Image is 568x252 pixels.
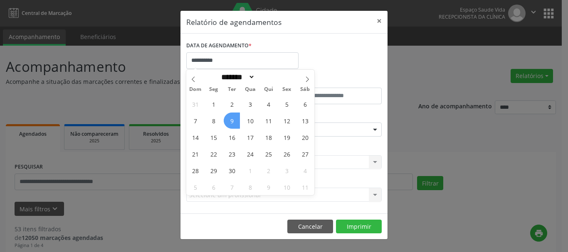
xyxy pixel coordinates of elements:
[279,129,295,145] span: Setembro 19, 2025
[287,220,333,234] button: Cancelar
[279,162,295,179] span: Outubro 3, 2025
[255,73,282,81] input: Year
[297,113,313,129] span: Setembro 13, 2025
[218,73,255,81] select: Month
[187,96,203,112] span: Agosto 31, 2025
[260,96,277,112] span: Setembro 4, 2025
[279,146,295,162] span: Setembro 26, 2025
[205,87,223,92] span: Seg
[260,113,277,129] span: Setembro 11, 2025
[224,146,240,162] span: Setembro 23, 2025
[205,162,222,179] span: Setembro 29, 2025
[187,113,203,129] span: Setembro 7, 2025
[187,146,203,162] span: Setembro 21, 2025
[242,162,258,179] span: Outubro 1, 2025
[242,129,258,145] span: Setembro 17, 2025
[187,129,203,145] span: Setembro 14, 2025
[205,113,222,129] span: Setembro 8, 2025
[260,146,277,162] span: Setembro 25, 2025
[297,129,313,145] span: Setembro 20, 2025
[224,129,240,145] span: Setembro 16, 2025
[241,87,259,92] span: Qua
[205,96,222,112] span: Setembro 1, 2025
[242,179,258,195] span: Outubro 8, 2025
[279,179,295,195] span: Outubro 10, 2025
[286,75,382,88] label: ATÉ
[205,179,222,195] span: Outubro 6, 2025
[297,179,313,195] span: Outubro 11, 2025
[224,113,240,129] span: Setembro 9, 2025
[296,87,314,92] span: Sáb
[279,113,295,129] span: Setembro 12, 2025
[278,87,296,92] span: Sex
[186,39,252,52] label: DATA DE AGENDAMENTO
[279,96,295,112] span: Setembro 5, 2025
[224,162,240,179] span: Setembro 30, 2025
[260,162,277,179] span: Outubro 2, 2025
[260,179,277,195] span: Outubro 9, 2025
[224,96,240,112] span: Setembro 2, 2025
[336,220,382,234] button: Imprimir
[242,96,258,112] span: Setembro 3, 2025
[187,179,203,195] span: Outubro 5, 2025
[242,146,258,162] span: Setembro 24, 2025
[371,11,388,31] button: Close
[223,87,241,92] span: Ter
[260,129,277,145] span: Setembro 18, 2025
[186,17,282,27] h5: Relatório de agendamentos
[297,146,313,162] span: Setembro 27, 2025
[242,113,258,129] span: Setembro 10, 2025
[186,87,205,92] span: Dom
[205,129,222,145] span: Setembro 15, 2025
[259,87,278,92] span: Qui
[224,179,240,195] span: Outubro 7, 2025
[297,162,313,179] span: Outubro 4, 2025
[297,96,313,112] span: Setembro 6, 2025
[187,162,203,179] span: Setembro 28, 2025
[205,146,222,162] span: Setembro 22, 2025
